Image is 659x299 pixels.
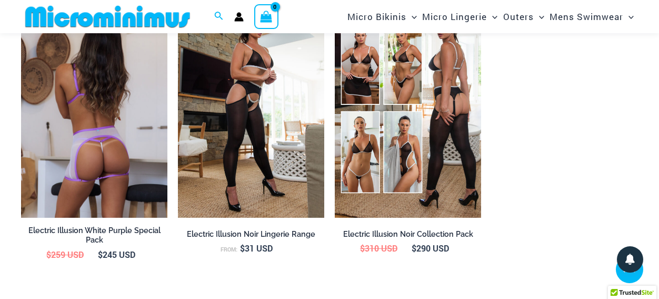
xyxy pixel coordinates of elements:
span: From: [221,246,237,253]
a: Electric Illusion White Purple Special Pack [21,226,167,249]
span: Menu Toggle [487,3,497,30]
a: OutersMenu ToggleMenu Toggle [501,3,547,30]
span: $ [240,243,245,254]
span: Mens Swimwear [550,3,623,30]
a: View Shopping Cart, empty [254,4,278,28]
span: Menu Toggle [406,3,417,30]
h2: Electric Illusion Noir Collection Pack [335,229,481,239]
a: Account icon link [234,12,244,22]
a: Electric Illusion Noir Lingerie Range [178,229,324,243]
h2: Electric Illusion White Purple Special Pack [21,226,167,245]
span: Menu Toggle [623,3,634,30]
a: Mens SwimwearMenu ToggleMenu Toggle [547,3,636,30]
span: $ [98,249,103,260]
a: Electric Illusion Noir Collection Pack [335,229,481,243]
span: $ [46,249,51,260]
bdi: 245 USD [98,249,135,260]
span: Micro Bikinis [347,3,406,30]
a: Search icon link [214,10,224,24]
a: Micro LingerieMenu ToggleMenu Toggle [420,3,500,30]
img: MM SHOP LOGO FLAT [21,5,194,28]
h2: Electric Illusion Noir Lingerie Range [178,229,324,239]
span: $ [360,243,365,254]
a: Micro BikinisMenu ToggleMenu Toggle [345,3,420,30]
span: Micro Lingerie [422,3,487,30]
bdi: 259 USD [46,249,84,260]
span: Menu Toggle [534,3,544,30]
span: Outers [503,3,534,30]
bdi: 310 USD [360,243,397,254]
span: $ [412,243,416,254]
nav: Site Navigation [343,2,638,32]
bdi: 290 USD [412,243,449,254]
bdi: 31 USD [240,243,273,254]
